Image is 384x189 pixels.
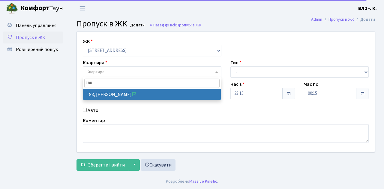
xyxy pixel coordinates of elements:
[87,69,104,75] span: Квартира
[230,59,241,66] label: Тип
[141,159,175,171] a: Скасувати
[358,5,377,12] a: ВЛ2 -. К.
[328,16,354,22] a: Пропуск в ЖК
[6,2,18,14] img: logo.png
[129,23,146,28] small: Додати .
[3,31,63,43] a: Пропуск в ЖК
[83,59,107,66] label: Квартира
[83,117,105,124] label: Коментар
[76,159,129,171] button: Зберегти і вийти
[189,178,217,184] a: Massive Kinetic
[149,22,201,28] a: Назад до всіхПропуск в ЖК
[16,46,58,53] span: Розширений пошук
[311,16,322,22] a: Admin
[16,34,45,41] span: Пропуск в ЖК
[88,162,125,168] span: Зберегти і вийти
[20,3,49,13] b: Комфорт
[354,16,375,23] li: Додати
[83,38,93,45] label: ЖК
[302,13,384,26] nav: breadcrumb
[76,18,127,30] span: Пропуск в ЖК
[177,22,201,28] span: Пропуск в ЖК
[166,178,218,185] div: Розроблено .
[304,81,319,88] label: Час по
[230,81,245,88] label: Час з
[75,3,90,13] button: Переключити навігацію
[3,43,63,55] a: Розширений пошук
[83,89,221,100] li: 188, [PERSON_NAME]
[3,19,63,31] a: Панель управління
[16,22,56,29] span: Панель управління
[20,3,63,13] span: Таун
[88,107,98,114] label: Авто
